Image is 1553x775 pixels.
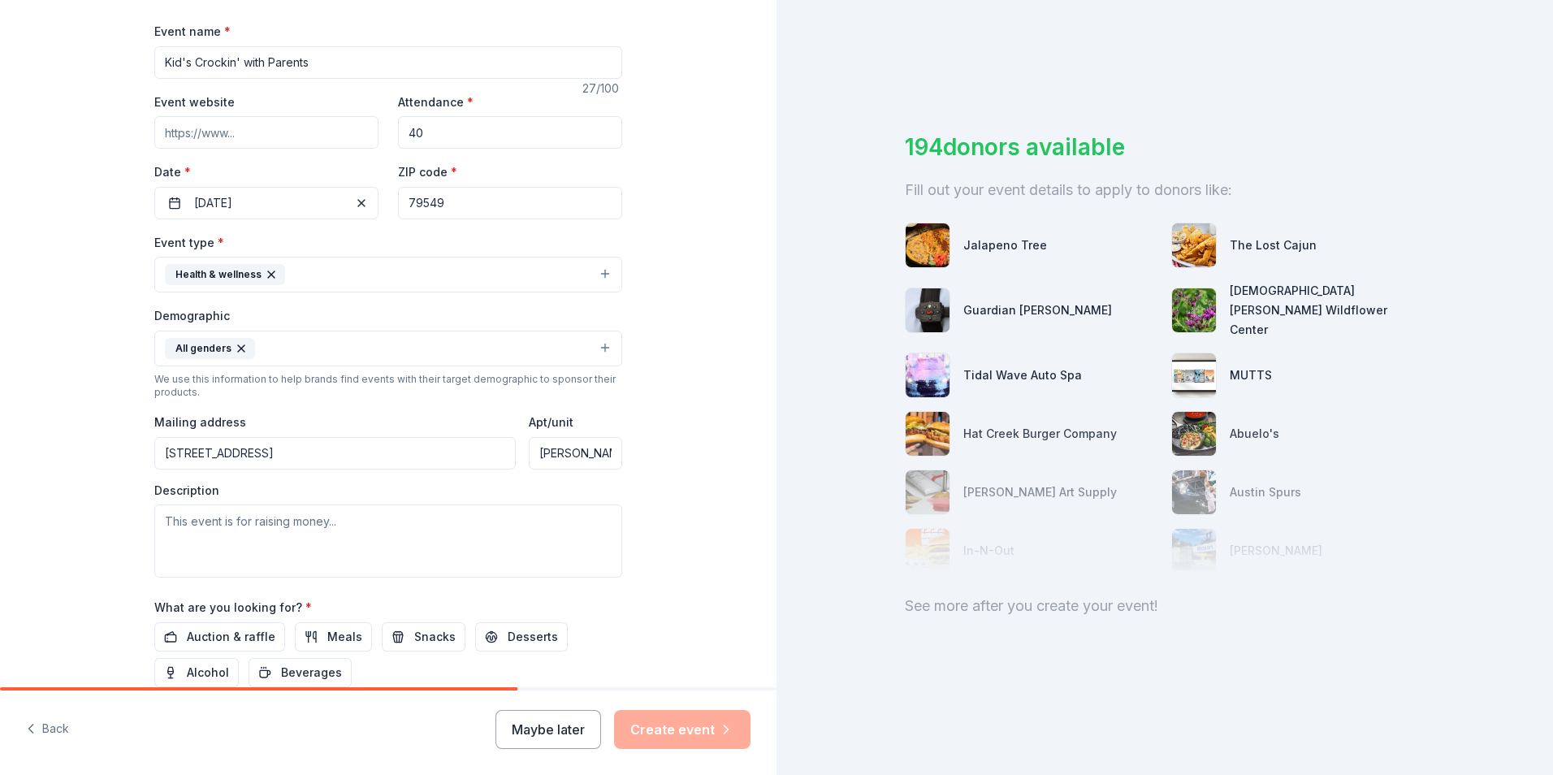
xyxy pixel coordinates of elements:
span: Desserts [508,627,558,647]
label: Event type [154,235,224,251]
div: 27 /100 [582,79,622,98]
button: Auction & raffle [154,622,285,652]
div: Tidal Wave Auto Spa [963,366,1082,385]
label: What are you looking for? [154,600,312,616]
div: Jalapeno Tree [963,236,1047,255]
span: Meals [327,627,362,647]
label: ZIP code [398,164,457,180]
input: Spring Fundraiser [154,46,622,79]
label: Apt/unit [529,414,573,431]
label: Description [154,483,219,499]
img: photo for Guardian Angel Device [906,288,950,332]
button: Desserts [475,622,568,652]
img: photo for Jalapeno Tree [906,223,950,267]
div: Health & wellness [165,264,285,285]
label: Date [154,164,379,180]
div: We use this information to help brands find events with their target demographic to sponsor their... [154,373,622,399]
button: Back [26,712,69,747]
img: photo for Lady Bird Johnson Wildflower Center [1172,288,1216,332]
label: Demographic [154,308,230,324]
span: Beverages [281,663,342,682]
button: Beverages [249,658,352,687]
img: photo for Tidal Wave Auto Spa [906,353,950,397]
button: Health & wellness [154,257,622,292]
button: Meals [295,622,372,652]
img: photo for MUTTS [1172,353,1216,397]
label: Mailing address [154,414,246,431]
div: 194 donors available [905,130,1425,164]
span: Auction & raffle [187,627,275,647]
div: Guardian [PERSON_NAME] [963,301,1112,320]
div: See more after you create your event! [905,593,1425,619]
button: All genders [154,331,622,366]
div: The Lost Cajun [1230,236,1317,255]
input: # [529,437,622,470]
input: https://www... [154,116,379,149]
button: [DATE] [154,187,379,219]
button: Alcohol [154,658,239,687]
input: 20 [398,116,622,149]
button: Maybe later [495,710,601,749]
div: All genders [165,338,255,359]
img: photo for The Lost Cajun [1172,223,1216,267]
label: Event website [154,94,235,110]
input: 12345 (U.S. only) [398,187,622,219]
label: Attendance [398,94,474,110]
span: Alcohol [187,663,229,682]
label: Event name [154,24,231,40]
input: Enter a US address [154,437,516,470]
button: Snacks [382,622,465,652]
div: [DEMOGRAPHIC_DATA][PERSON_NAME] Wildflower Center [1230,281,1425,340]
span: Snacks [414,627,456,647]
div: Fill out your event details to apply to donors like: [905,177,1425,203]
div: MUTTS [1230,366,1272,385]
